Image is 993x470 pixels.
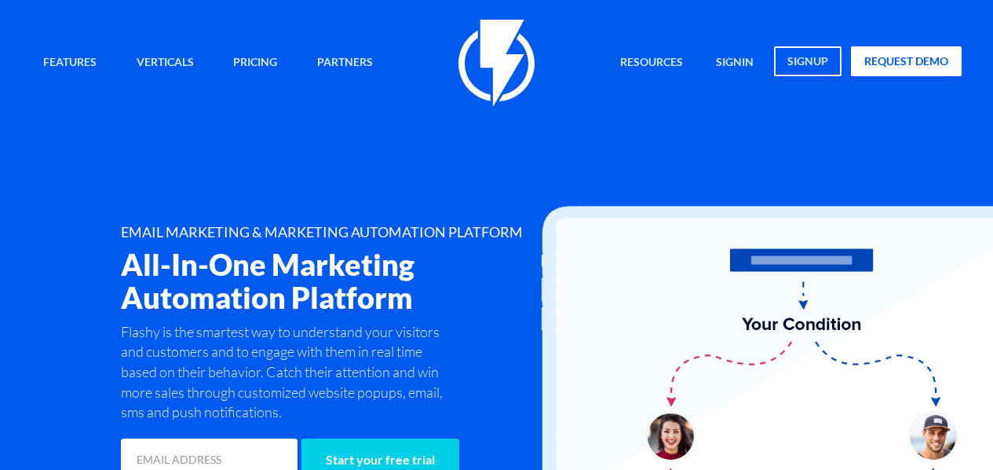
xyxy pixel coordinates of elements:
[851,46,962,76] a: request demo
[121,225,563,241] h1: EMAIL MARKETING & MARKETING AUTOMATION PLATFORM
[121,248,563,314] h2: All-In-One Marketing Automation Platform
[121,322,446,424] p: Flashy is the smartest way to understand your visitors and customers and to engage with them in r...
[31,46,108,80] a: Features
[774,46,841,76] a: signup
[608,46,695,80] a: Resources
[305,46,385,80] a: Partners
[125,46,206,80] a: Verticals
[221,46,289,80] a: Pricing
[704,46,765,80] a: signin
